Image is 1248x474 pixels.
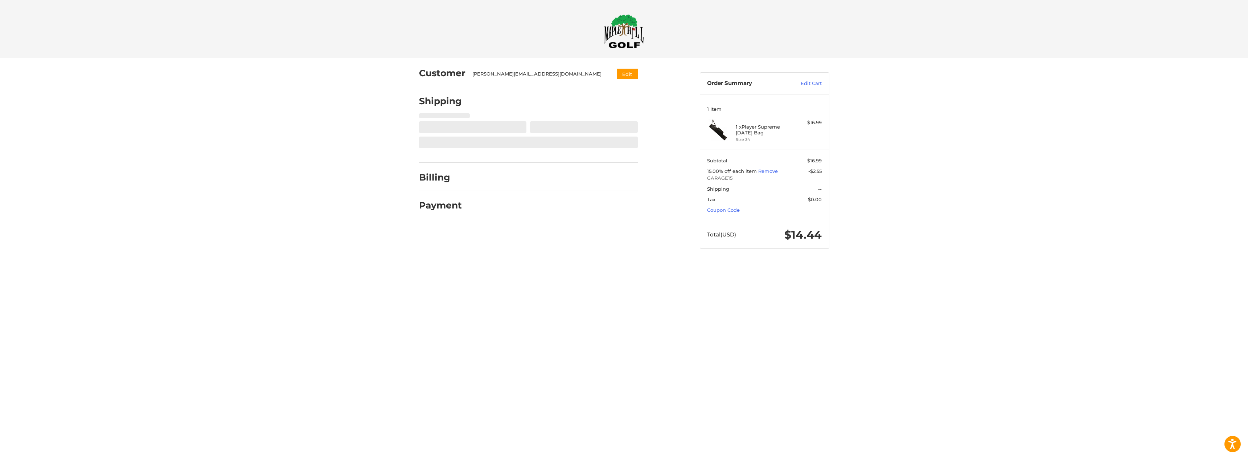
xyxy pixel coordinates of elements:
[808,197,822,202] span: $0.00
[736,124,791,136] h4: 1 x Player Supreme [DATE] Bag
[808,168,822,174] span: -$2.55
[707,80,785,87] h3: Order Summary
[604,14,644,48] img: Maple Hill Golf
[784,228,822,242] span: $14.44
[617,69,638,79] button: Edit
[707,168,758,174] span: 15.00% off each item
[707,231,736,238] span: Total (USD)
[736,137,791,143] li: Size 34
[419,172,461,183] h2: Billing
[758,168,778,174] a: Remove
[707,106,822,112] h3: 1 Item
[818,186,822,192] span: --
[785,80,822,87] a: Edit Cart
[807,158,822,163] span: $16.99
[707,158,727,163] span: Subtotal
[472,70,603,78] div: [PERSON_NAME][EMAIL_ADDRESS][DOMAIN_NAME]
[419,200,462,211] h2: Payment
[707,186,729,192] span: Shipping
[707,175,822,182] span: GARAGE15
[707,207,740,213] a: Coupon Code
[707,197,715,202] span: Tax
[793,119,822,126] div: $16.99
[419,68,465,79] h2: Customer
[419,96,462,107] h2: Shipping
